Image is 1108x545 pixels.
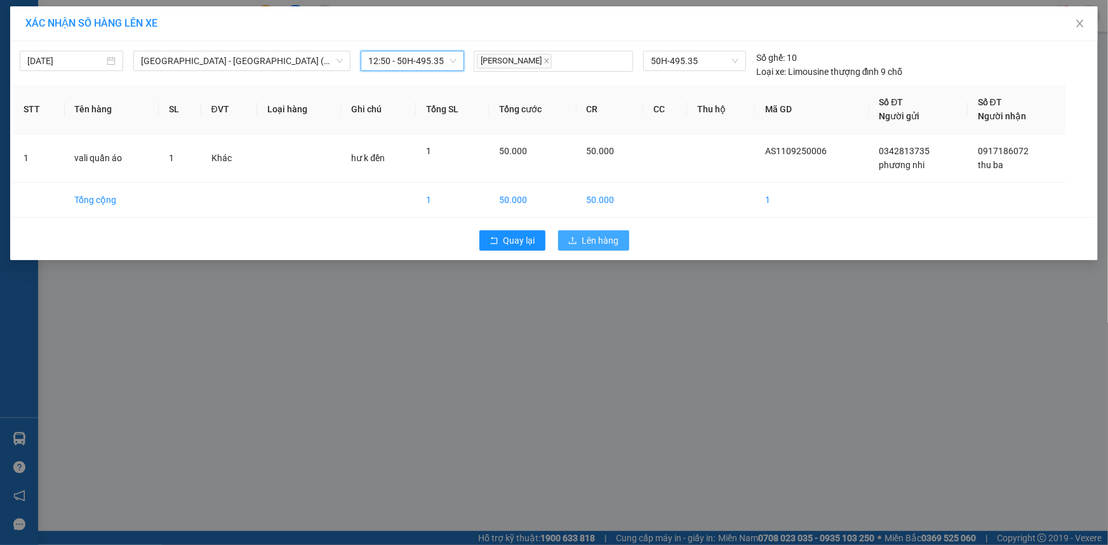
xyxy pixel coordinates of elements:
span: down [336,57,344,65]
span: Sài Gòn - Tây Ninh (VIP) [141,51,343,70]
th: Thu hộ [688,85,756,134]
span: [PERSON_NAME] [477,54,552,69]
span: close [544,58,550,64]
th: Tên hàng [65,85,159,134]
span: Lên hàng [582,233,619,247]
th: Loại hàng [257,85,341,134]
li: [STREET_ADDRESS][PERSON_NAME]. [GEOGRAPHIC_DATA], Tỉnh [GEOGRAPHIC_DATA] [119,31,531,47]
th: CR [577,85,644,134]
span: thu ba [978,160,1003,170]
td: 50.000 [489,183,576,218]
span: 1 [426,146,431,156]
th: Tổng cước [489,85,576,134]
span: hư k đền [351,153,385,163]
td: Tổng cộng [65,183,159,218]
td: 1 [13,134,65,183]
span: 50.000 [499,146,527,156]
td: 50.000 [577,183,644,218]
span: phương nhi [879,160,925,170]
button: uploadLên hàng [558,230,629,251]
th: Tổng SL [416,85,489,134]
span: Loại xe: [756,65,786,79]
td: 1 [416,183,489,218]
span: Quay lại [504,233,535,247]
button: Close [1062,6,1098,42]
span: close [1075,18,1085,29]
div: 10 [756,51,797,65]
span: 0917186072 [978,146,1029,156]
span: Số ĐT [978,97,1002,107]
span: 12:50 - 50H-495.35 [368,51,457,70]
th: Ghi chú [341,85,416,134]
span: Người gửi [879,111,920,121]
li: Hotline: 1900 8153 [119,47,531,63]
span: XÁC NHẬN SỐ HÀNG LÊN XE [25,17,157,29]
th: CC [643,85,687,134]
input: 11/09/2025 [27,54,104,68]
div: Limousine thượng đỉnh 9 chỗ [756,65,903,79]
button: rollbackQuay lại [479,230,545,251]
b: GỬI : PV An Sương ([GEOGRAPHIC_DATA]) [16,92,202,135]
span: upload [568,236,577,246]
span: Số ghế: [756,51,785,65]
th: SL [159,85,201,134]
th: STT [13,85,65,134]
span: Số ĐT [879,97,904,107]
span: rollback [490,236,498,246]
th: ĐVT [201,85,258,134]
td: Khác [201,134,258,183]
img: logo.jpg [16,16,79,79]
span: Người nhận [978,111,1026,121]
span: 0342813735 [879,146,930,156]
td: 1 [755,183,869,218]
td: vali quần áo [65,134,159,183]
span: 1 [169,153,174,163]
span: 50H-495.35 [651,51,738,70]
th: Mã GD [755,85,869,134]
span: AS1109250006 [765,146,827,156]
span: 50.000 [587,146,615,156]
